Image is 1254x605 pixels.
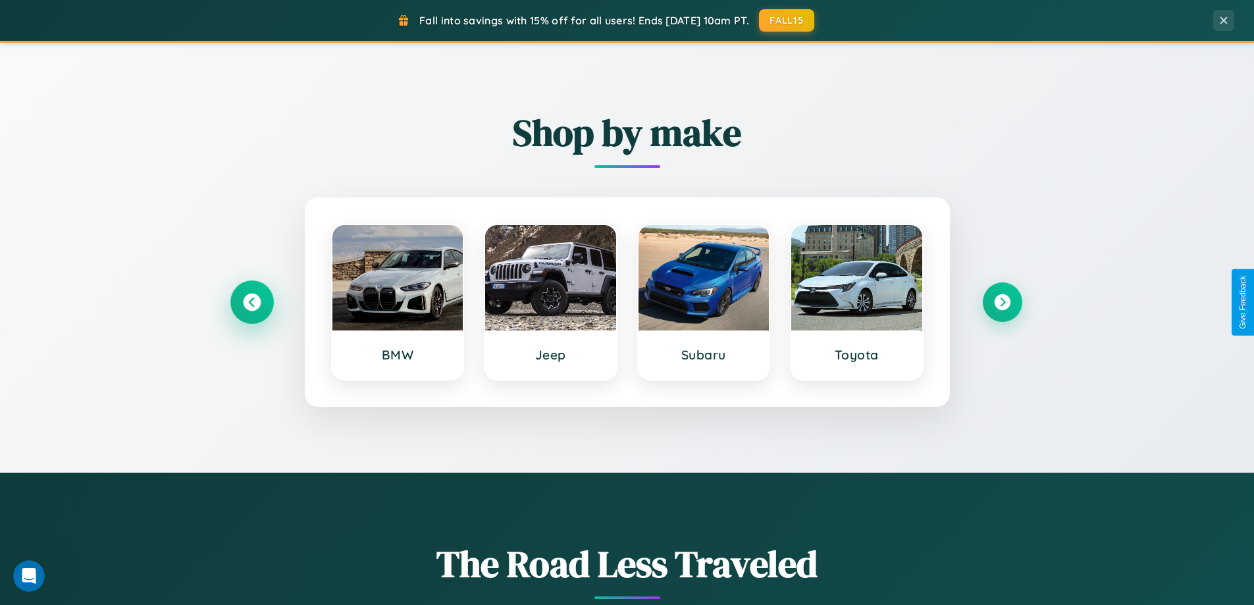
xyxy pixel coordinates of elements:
[13,560,45,592] iframe: Intercom live chat
[1238,276,1247,329] div: Give Feedback
[232,539,1022,589] h1: The Road Less Traveled
[804,347,909,363] h3: Toyota
[232,107,1022,158] h2: Shop by make
[346,347,450,363] h3: BMW
[498,347,603,363] h3: Jeep
[419,14,749,27] span: Fall into savings with 15% off for all users! Ends [DATE] 10am PT.
[652,347,756,363] h3: Subaru
[759,9,814,32] button: FALL15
